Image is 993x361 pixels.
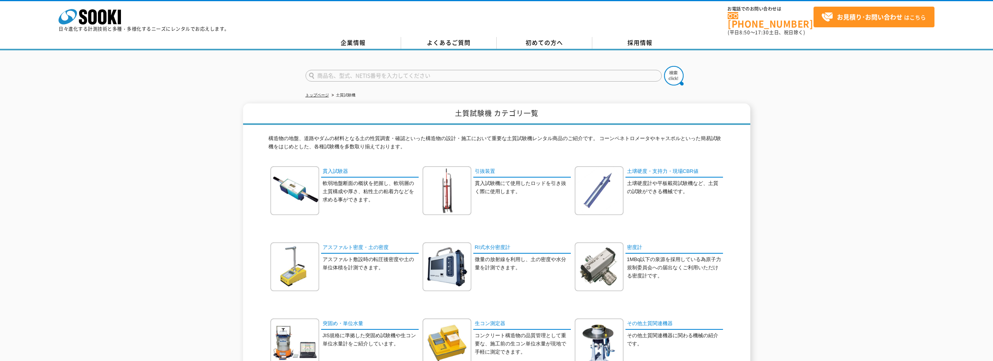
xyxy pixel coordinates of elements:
a: 土壌硬度・支持力・現場CBR値 [625,166,723,178]
p: 構造物の地盤、道路やダムの材料となる土の性質調査・確認といった構造物の設計・施工において重要な土質試験機レンタル商品のご紹介です。 コーンペネトロメータやキャスポルといった簡易試験機をはじめとし... [268,135,725,155]
img: btn_search.png [664,66,684,85]
span: 8:50 [739,29,750,36]
p: その他土質関連機器に関わる機械の紹介です。 [627,332,723,348]
h1: 土質試験機 カテゴリ一覧 [243,103,750,125]
a: 引抜装置 [473,166,571,178]
a: 突固め・単位水量 [321,318,419,330]
a: よくあるご質問 [401,37,497,49]
span: はこちら [821,11,926,23]
a: お見積り･お問い合わせはこちら [814,7,934,27]
a: 採用情報 [592,37,688,49]
a: トップページ [306,93,329,97]
a: 生コン測定器 [473,318,571,330]
a: 企業情報 [306,37,401,49]
img: 密度計 [575,242,624,291]
li: 土質試験機 [330,91,355,100]
p: JIS規格に準拠した突固め試験機や生コン単位水量計をご紹介しています。 [323,332,419,348]
p: コンクリート構造物の品質管理として重要な、施工前の生コン単位水量が現地で手軽に測定できます。 [475,332,571,356]
a: アスファルト密度・土の密度 [321,242,419,254]
a: 密度計 [625,242,723,254]
p: アスファルト敷設時の転圧後密度や土の単位体積を計測できます。 [323,256,419,272]
a: 貫入試験器 [321,166,419,178]
input: 商品名、型式、NETIS番号を入力してください [306,70,662,82]
a: [PHONE_NUMBER] [728,12,814,28]
p: 1MBq以下の泉源を採用している為原子力規制委員会への届出なくご利用いただける密度計です。 [627,256,723,280]
p: 土壌硬度計や平板載荷試験機など、土質の試験ができる機械です。 [627,180,723,196]
img: RI式水分密度計 [423,242,471,291]
span: お電話でのお問い合わせは [728,7,814,11]
span: (平日 ～ 土日、祝日除く) [728,29,805,36]
img: 引抜装置 [423,166,471,215]
img: 土壌硬度・支持力・現場CBR値 [575,166,624,215]
a: RI式水分密度計 [473,242,571,254]
strong: お見積り･お問い合わせ [837,12,902,21]
p: 貫入試験機にて使用したロッドを引き抜く際に使用します。 [475,180,571,196]
p: 日々進化する計測技術と多種・多様化するニーズにレンタルでお応えします。 [59,27,229,31]
span: 17:30 [755,29,769,36]
a: 初めての方へ [497,37,592,49]
img: 貫入試験器 [270,166,319,215]
img: アスファルト密度・土の密度 [270,242,319,291]
p: 微量の放射線を利用し、土の密度や水分量を計測できます。 [475,256,571,272]
a: その他土質関連機器 [625,318,723,330]
span: 初めての方へ [526,38,563,47]
p: 軟弱地盤断面の概状を把握し、軟弱層の土質構成や厚さ、粘性土の粘着力などを求める事ができます。 [323,180,419,204]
